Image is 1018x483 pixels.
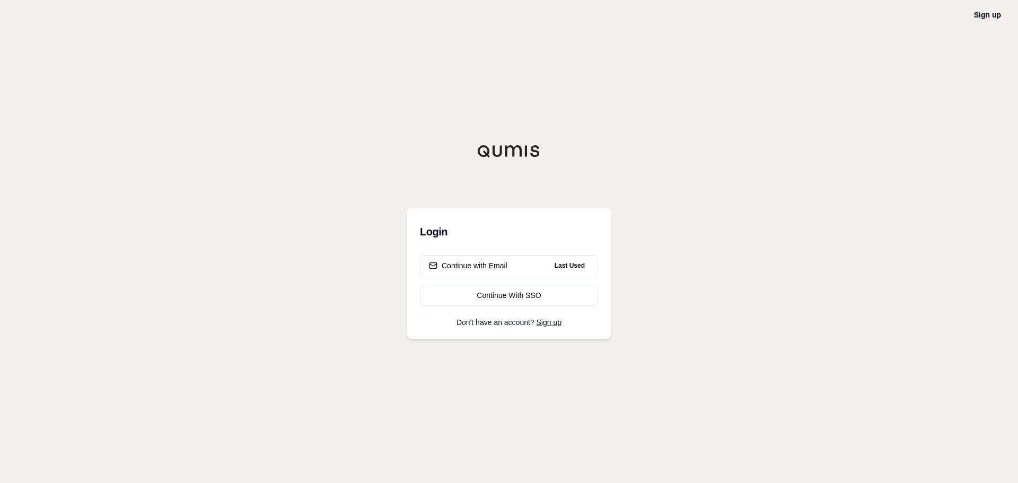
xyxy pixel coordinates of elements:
[550,259,589,272] span: Last Used
[477,145,541,157] img: Qumis
[429,290,589,301] div: Continue With SSO
[537,318,561,327] a: Sign up
[420,285,598,306] a: Continue With SSO
[429,260,507,271] div: Continue with Email
[420,221,598,242] h3: Login
[974,11,1001,19] a: Sign up
[420,319,598,326] p: Don't have an account?
[420,255,598,276] button: Continue with EmailLast Used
